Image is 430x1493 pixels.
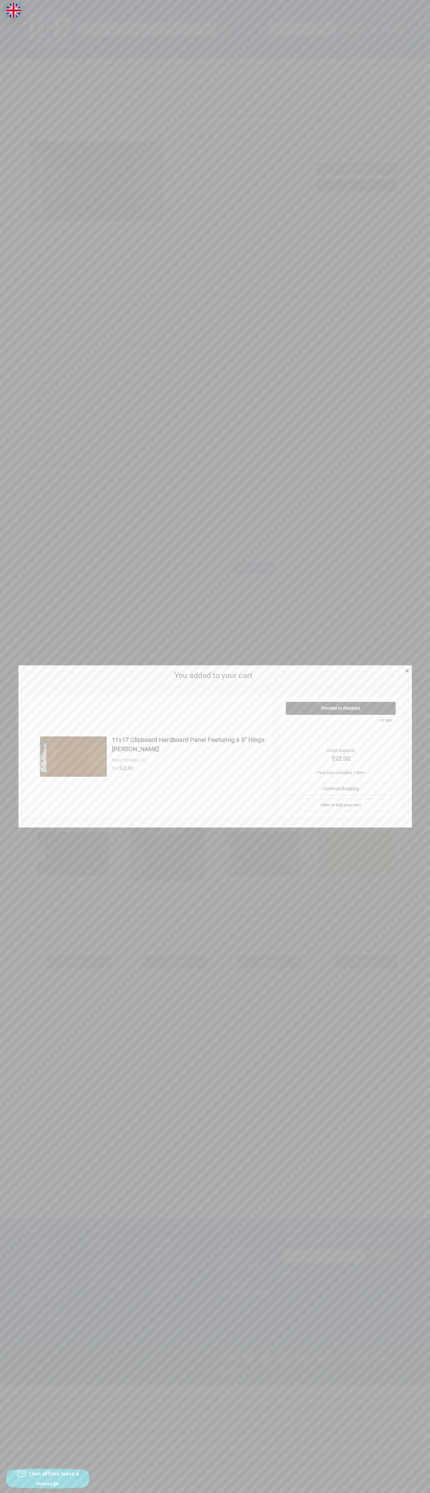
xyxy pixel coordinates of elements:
img: 11x17 Clipboard Hardboard Panel Featuring a 8" Hinge Clip Brown [38,721,109,792]
iframe: Google Customer Reviews [379,1476,430,1493]
a: Continue Shopping [286,782,396,795]
img: duty and tax information for United Kingdom [6,3,21,18]
h4: 11x17 Clipboard Hardboard Panel Featuring a 8" Hinge [PERSON_NAME] [112,735,267,754]
a: View or edit your cart [286,799,396,812]
div: Order subtotal [286,747,396,763]
a: Close [404,667,410,673]
span: × [405,666,409,675]
div: 1 × $22.00 [112,765,267,772]
strong: $22.00 [286,754,396,763]
h2: You added to your cart [28,670,399,681]
p: -- or use -- [286,717,396,723]
span: Chat offline leave a message [29,1470,79,1487]
p: Your cart contains 1 item [286,770,396,776]
a: Proceed to checkout [286,702,396,715]
iframe: PayPal-paypal [286,726,396,738]
button: Chat offline leave a message [6,1469,89,1488]
div: Ruby Paulina LLC. [112,757,267,763]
